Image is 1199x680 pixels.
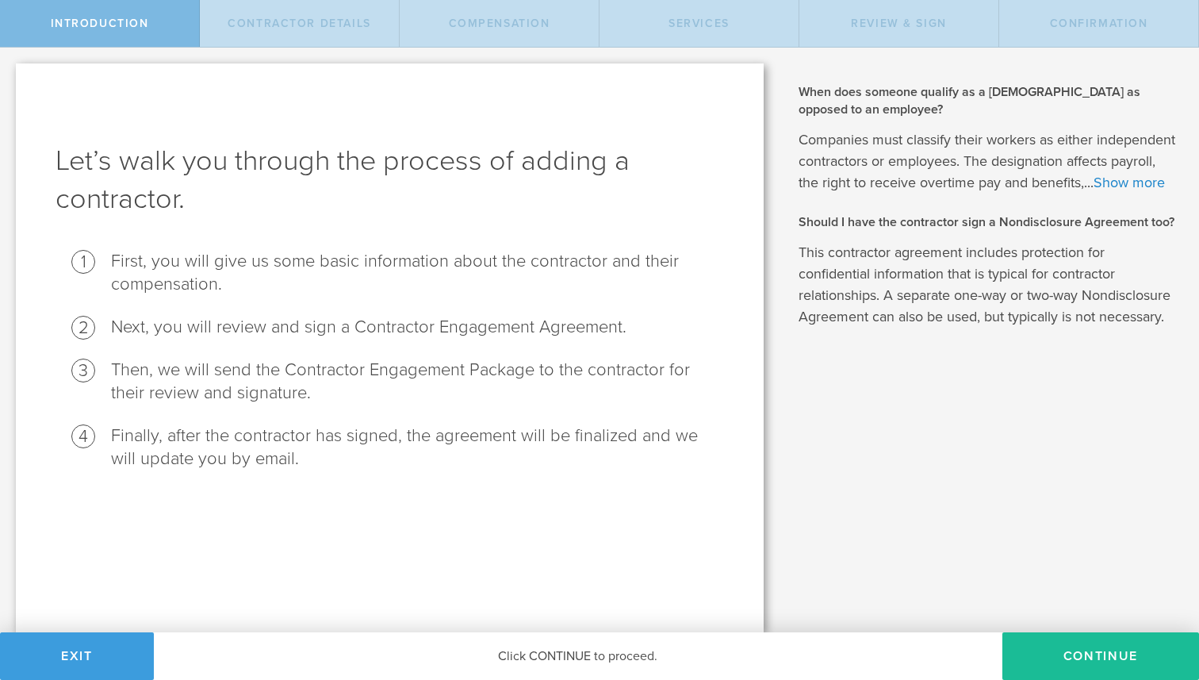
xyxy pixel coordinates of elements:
[56,142,724,218] h1: Let’s walk you through the process of adding a contractor.
[1050,17,1148,30] span: Confirmation
[228,17,371,30] span: Contractor details
[51,17,149,30] span: Introduction
[799,213,1175,231] h2: Should I have the contractor sign a Nondisclosure Agreement too?
[799,242,1175,328] p: This contractor agreement includes protection for confidential information that is typical for co...
[1094,174,1165,191] a: Show more
[1002,632,1199,680] button: Continue
[799,129,1175,194] p: Companies must classify their workers as either independent contractors or employees. The designa...
[111,359,724,405] li: Then, we will send the Contractor Engagement Package to the contractor for their review and signa...
[154,632,1002,680] div: Click CONTINUE to proceed.
[111,425,724,471] li: Finally, after the contractor has signed, the agreement will be finalized and we will update you ...
[111,316,724,339] li: Next, you will review and sign a Contractor Engagement Agreement.
[668,17,730,30] span: Services
[799,83,1175,119] h2: When does someone qualify as a [DEMOGRAPHIC_DATA] as opposed to an employee?
[851,17,947,30] span: Review & sign
[111,250,724,296] li: First, you will give us some basic information about the contractor and their compensation.
[449,17,550,30] span: Compensation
